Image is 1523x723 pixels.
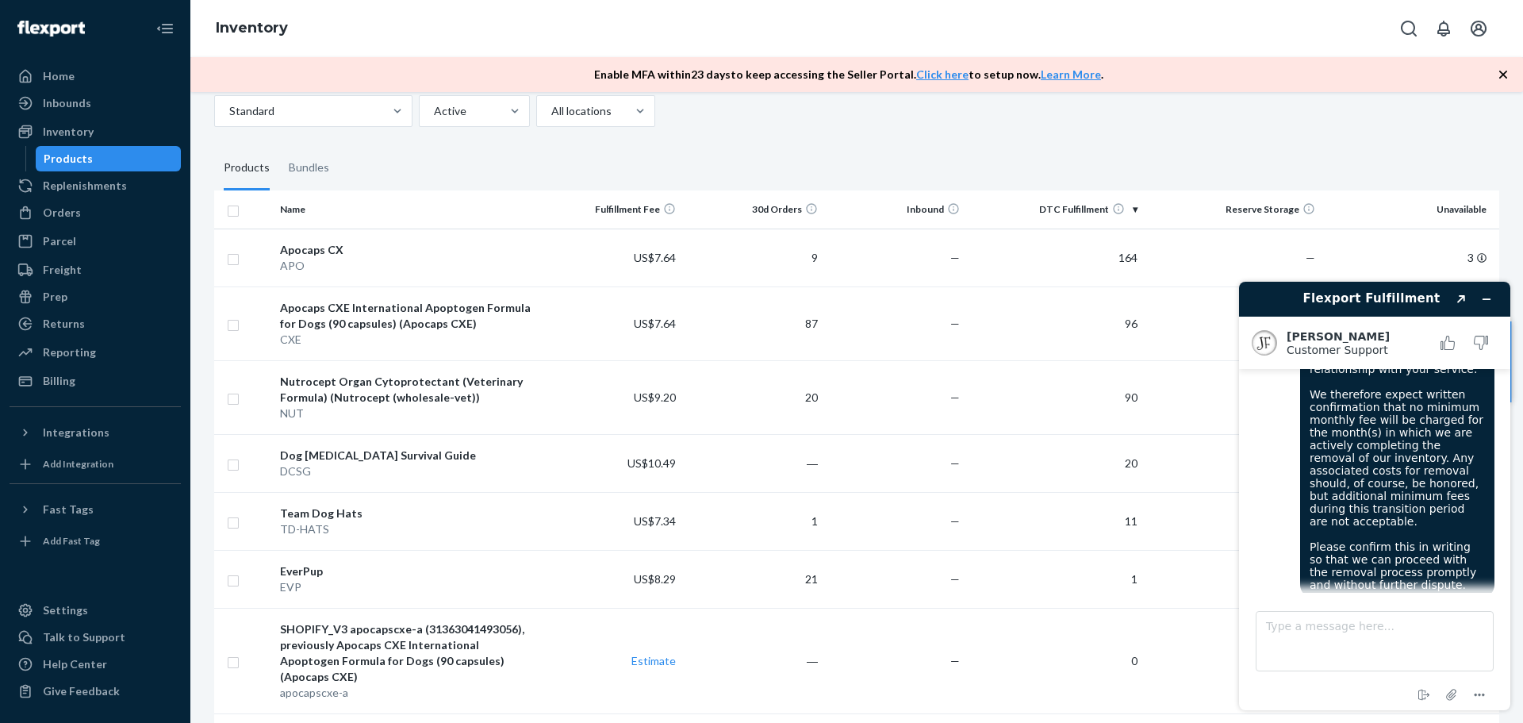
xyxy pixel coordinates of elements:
[10,598,181,623] a: Settings
[950,514,960,528] span: —
[966,360,1144,434] td: 90
[43,68,75,84] div: Home
[10,257,181,283] a: Freight
[682,492,824,550] td: 1
[950,317,960,330] span: —
[966,190,1144,229] th: DTC Fulfillment
[228,103,229,119] input: Standard
[10,625,181,650] button: Talk to Support
[43,534,100,548] div: Add Fast Tag
[17,21,85,37] img: Flexport logo
[1428,13,1460,44] button: Open notifications
[280,242,534,258] div: Apocaps CX
[10,420,181,445] button: Integrations
[966,550,1144,608] td: 1
[10,452,181,477] a: Add Integration
[10,173,181,198] a: Replenishments
[950,390,960,404] span: —
[682,229,824,287] td: 9
[36,146,182,171] a: Products
[280,685,534,701] div: apocapscxe-a
[280,374,534,406] div: Nutrocept Organ Cytoprotectant (Veterinary Formula) (Nutrocept (wholesale-vet))
[43,205,81,221] div: Orders
[950,456,960,470] span: —
[43,124,94,140] div: Inventory
[280,406,534,421] div: NUT
[950,251,960,264] span: —
[280,463,534,479] div: DCSG
[1041,67,1101,81] a: Learn More
[280,579,534,595] div: EVP
[594,67,1103,83] p: Enable MFA within 23 days to keep accessing the Seller Portal. to setup now. .
[1322,190,1499,229] th: Unavailable
[682,190,824,229] th: 30d Orders
[43,344,96,360] div: Reporting
[966,434,1144,492] td: 20
[634,390,676,404] span: US$9.20
[203,6,301,52] ol: breadcrumbs
[634,572,676,586] span: US$8.29
[274,190,540,229] th: Name
[1463,13,1494,44] button: Open account menu
[682,434,824,492] td: ―
[966,492,1144,550] td: 11
[280,506,534,521] div: Team Dog Hats
[966,287,1144,360] td: 96
[43,233,76,249] div: Parcel
[634,514,676,528] span: US$7.34
[682,360,824,434] td: 20
[289,146,329,190] div: Bundles
[966,608,1144,713] td: 0
[44,151,93,167] div: Products
[43,502,94,517] div: Fast Tags
[916,67,969,81] a: Click here
[224,146,270,190] div: Products
[10,229,181,254] a: Parcel
[1144,190,1322,229] th: Reserve Storage
[1226,269,1523,723] iframe: Find more information here
[216,19,288,37] a: Inventory
[682,550,824,608] td: 21
[43,656,107,672] div: Help Center
[43,262,82,278] div: Freight
[280,332,534,348] div: CXE
[1322,229,1499,287] td: 3
[950,654,960,667] span: —
[10,63,181,89] a: Home
[627,456,676,470] span: US$10.49
[43,373,75,389] div: Billing
[43,425,109,440] div: Integrations
[966,229,1144,287] td: 164
[634,251,676,264] span: US$7.64
[10,497,181,522] button: Fast Tags
[280,258,534,274] div: APO
[43,95,91,111] div: Inbounds
[1393,13,1425,44] button: Open Search Box
[43,683,120,699] div: Give Feedback
[43,629,125,645] div: Talk to Support
[280,521,534,537] div: TD-HATS
[10,679,181,704] button: Give Feedback
[280,563,534,579] div: EverPup
[540,190,682,229] th: Fulfillment Fee
[824,190,966,229] th: Inbound
[43,316,85,332] div: Returns
[43,178,127,194] div: Replenishments
[280,621,534,685] div: SHOPIFY_V3 apocapscxe-a (31363041493056), previously Apocaps CXE International Apoptogen Formula ...
[682,287,824,360] td: 87
[10,311,181,337] a: Returns
[149,13,181,44] button: Close Navigation
[634,317,676,330] span: US$7.64
[35,11,67,25] span: Chat
[280,448,534,463] div: Dog [MEDICAL_DATA] Survival Guide
[43,457,113,471] div: Add Integration
[682,608,824,713] td: ―
[10,652,181,677] a: Help Center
